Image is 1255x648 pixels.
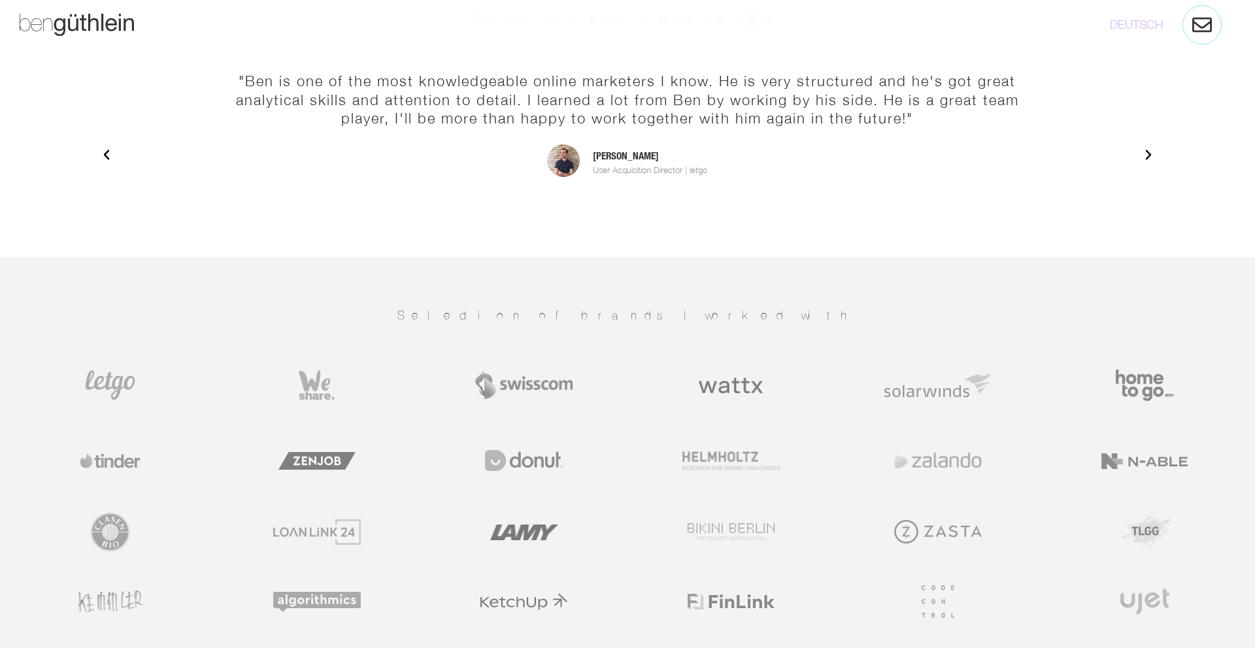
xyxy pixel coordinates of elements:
[593,164,707,177] span: User Acquisition Director | letgo
[226,72,1028,128] div: "Ben is one of the most knowledgeable online marketers I know. He is very structured and he's got...
[593,150,707,165] span: [PERSON_NAME]
[7,310,1248,321] h2: Selection of brands I worked with
[547,144,580,177] img: Adrián Sarasa
[213,59,1041,251] div: Slides
[1110,18,1163,31] a: DEUTSCH
[213,59,1041,251] div: 4 / 14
